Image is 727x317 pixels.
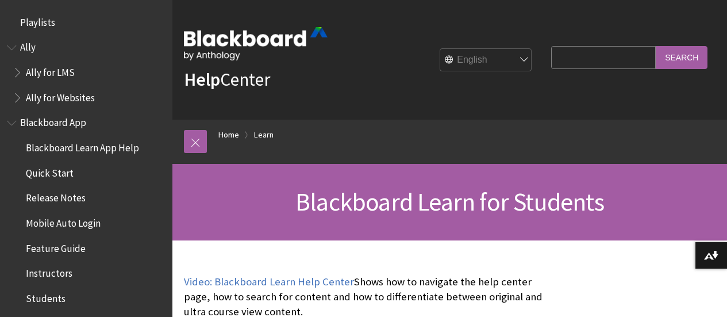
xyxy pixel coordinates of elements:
span: Playlists [20,13,55,28]
span: Feature Guide [26,239,86,254]
img: Blackboard by Anthology [184,27,328,60]
span: Quick Start [26,163,74,179]
span: Mobile Auto Login [26,213,101,229]
a: Video: Blackboard Learn Help Center [184,275,354,289]
a: Home [218,128,239,142]
strong: Help [184,68,220,91]
span: Students [26,289,66,304]
span: Release Notes [26,189,86,204]
span: Instructors [26,264,72,280]
input: Search [656,46,707,68]
a: Learn [254,128,274,142]
span: Blackboard Learn for Students [295,186,604,217]
a: HelpCenter [184,68,270,91]
nav: Book outline for Anthology Ally Help [7,38,166,108]
span: Ally for LMS [26,63,75,78]
span: Blackboard Learn App Help [26,138,139,154]
select: Site Language Selector [440,49,532,72]
span: Ally [20,38,36,54]
span: Ally for Websites [26,88,95,104]
span: Blackboard App [20,113,86,129]
nav: Book outline for Playlists [7,13,166,32]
